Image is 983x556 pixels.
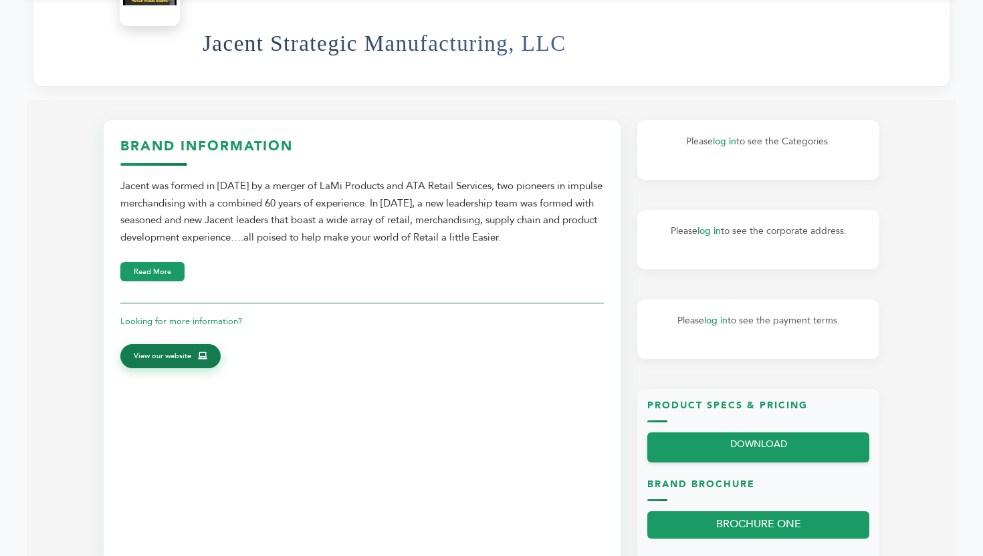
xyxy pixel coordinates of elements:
[713,135,736,148] a: log in
[647,478,869,501] h3: Brand Brochure
[651,134,866,150] p: Please to see the Categories.
[704,314,728,327] a: log in
[134,350,191,362] span: View our website
[647,399,869,422] h3: Product Specs & Pricing
[651,223,866,239] p: Please to see the corporate address.
[647,511,869,539] a: BROCHURE ONE
[120,262,185,281] button: Read More
[203,11,566,76] h1: Jacent Strategic Manufacturing, LLC
[120,313,604,329] p: Looking for more information?
[697,225,721,237] a: log in
[647,432,869,462] a: DOWNLOAD
[651,313,866,329] p: Please to see the payment terms.
[120,137,604,166] h3: Brand Information
[120,344,221,368] a: View our website
[120,178,604,246] div: Jacent was formed in [DATE] by a merger of LaMi Products and ATA Retail Services, two pioneers in...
